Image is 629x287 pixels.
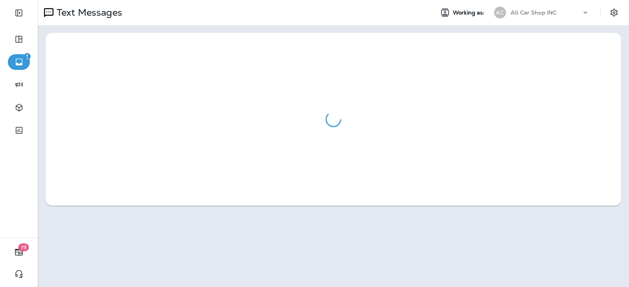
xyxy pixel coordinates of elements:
[607,5,621,20] button: Settings
[53,7,122,18] p: Text Messages
[18,243,29,251] span: 19
[511,9,557,16] p: All Car Shop INC
[494,7,506,18] div: AC
[453,9,486,16] span: Working as:
[8,244,30,260] button: 19
[8,5,30,21] button: Expand Sidebar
